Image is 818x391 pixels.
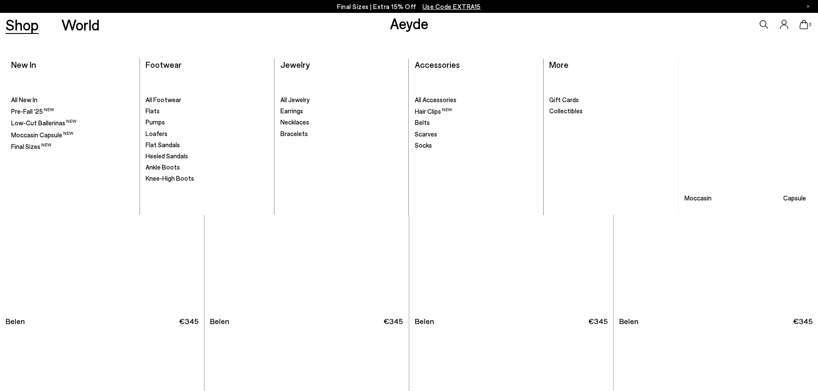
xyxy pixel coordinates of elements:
[11,118,134,127] a: Low-Cut Ballerinas
[678,59,812,209] a: Moccasin Capsule
[280,96,403,104] a: All Jewelry
[11,96,134,104] a: All New In
[549,107,672,115] a: Collectibles
[11,131,73,139] span: Moccasin Capsule
[415,59,460,70] a: Accessories
[146,96,268,104] a: All Footwear
[549,59,569,70] a: More
[11,107,54,115] span: Pre-Fall '25
[6,17,39,32] a: Shop
[415,141,538,150] a: Socks
[549,107,583,115] span: Collectibles
[280,118,403,127] a: Necklaces
[280,130,403,138] a: Bracelets
[146,163,268,172] a: Ankle Boots
[146,174,268,183] a: Knee-High Boots
[146,130,167,137] span: Loafers
[61,17,100,32] a: World
[549,96,672,104] a: Gift Cards
[11,119,76,127] span: Low-Cut Ballerinas
[146,141,180,149] span: Flat Sandals
[146,174,194,182] span: Knee-High Boots
[415,141,432,149] span: Socks
[337,1,481,12] p: Final Sizes | Extra 15% Off
[409,312,613,331] a: Belen €345
[11,142,134,151] a: Final Sizes
[415,107,538,116] a: Hair Clips
[614,312,818,331] a: Belen €345
[6,316,25,327] span: Belen
[684,195,712,201] h3: Moccasin
[11,142,52,150] span: Final Sizes
[280,107,403,115] a: Earrings
[146,107,160,115] span: Flats
[415,96,538,104] a: All Accessories
[783,195,806,201] h3: Capsule
[146,118,165,126] span: Pumps
[146,152,188,160] span: Heeled Sandals
[11,130,134,139] a: Moccasin Capsule
[280,96,310,103] span: All Jewelry
[11,59,36,70] a: New In
[146,59,182,70] a: Footwear
[280,59,310,70] a: Jewelry
[146,130,268,138] a: Loafers
[415,130,437,138] span: Scarves
[415,118,538,127] a: Belts
[11,107,134,116] a: Pre-Fall '25
[210,316,229,327] span: Belen
[415,96,456,103] span: All Accessories
[204,312,408,331] a: Belen €345
[415,316,434,327] span: Belen
[678,59,812,209] img: Mobile_e6eede4d-78b8-4bd1-ae2a-4197e375e133_900x.jpg
[415,118,430,126] span: Belts
[415,107,452,115] span: Hair Clips
[179,316,198,327] span: €345
[800,20,808,29] a: 0
[423,3,481,10] span: Navigate to /collections/ss25-final-sizes
[280,130,308,137] span: Bracelets
[793,316,812,327] span: €345
[11,96,37,103] span: All New In
[146,141,268,149] a: Flat Sandals
[415,130,538,139] a: Scarves
[808,22,812,27] span: 0
[146,163,180,171] span: Ankle Boots
[280,107,303,115] span: Earrings
[383,316,403,327] span: €345
[280,118,309,126] span: Necklaces
[146,96,181,103] span: All Footwear
[588,316,608,327] span: €345
[146,152,268,161] a: Heeled Sandals
[146,107,268,115] a: Flats
[549,96,579,103] span: Gift Cards
[146,118,268,127] a: Pumps
[390,14,429,32] a: Aeyde
[619,316,639,327] span: Belen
